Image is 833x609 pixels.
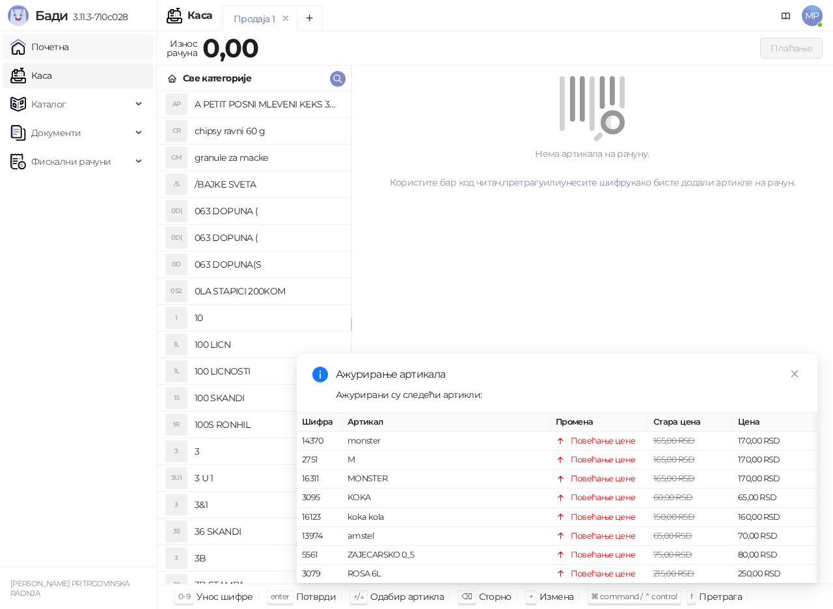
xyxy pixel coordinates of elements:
div: 3 [166,441,187,462]
div: 1R [166,414,187,435]
td: 16123 [297,508,342,527]
div: 0D [166,254,187,275]
div: Нема артикала на рачуну. Користите бар код читач, или како бисте додали артикле на рачун. [367,147,817,190]
div: 1L [166,334,187,355]
td: 5561 [297,546,342,565]
div: Измена [539,588,573,605]
div: 3 [166,548,187,569]
h4: 100 SKANDI [195,388,340,408]
div: 1S [166,388,187,408]
h4: 3 U 1 [195,468,340,489]
span: 165,00 RSD [653,436,695,446]
td: ZAJECARSKO 0_5 [342,546,551,565]
div: Ажурирани су следећи артикли: [336,388,802,402]
div: Повећање цене [571,453,636,466]
a: Каса [10,63,51,89]
span: 165,00 RSD [653,455,695,464]
span: Фискални рачуни [31,149,111,175]
div: 3S [166,574,187,595]
th: Промена [551,413,648,432]
span: ↑/↓ [353,591,364,601]
div: 3S [166,521,187,542]
td: 250,00 RSD [733,565,817,584]
div: Сторно [479,588,512,605]
div: Повећање цене [571,472,636,485]
td: 3079 [297,565,342,584]
h4: 063 DOPUNA(S [195,254,340,275]
h4: A PETIT POSNI MLEVENI KEKS 300G [195,94,340,115]
a: унесите шифру [561,177,631,188]
div: Потврди [296,588,336,605]
h4: chipsy ravni 60 g [195,120,340,141]
span: Каталог [31,91,66,117]
h4: granule za macke [195,147,340,168]
h4: 10 [195,307,340,328]
span: Документи [31,120,81,146]
th: Артикал [342,413,551,432]
div: GM [166,147,187,168]
span: 215,00 RSD [653,569,694,578]
span: MP [802,5,823,26]
td: 14370 [297,432,342,451]
h4: 3 [195,441,340,462]
span: enter [271,591,290,601]
th: Шифра [297,413,342,432]
td: 170,00 RSD [733,432,817,451]
td: 65,00 RSD [733,489,817,507]
td: 16311 [297,470,342,489]
span: 0-9 [178,591,190,601]
h4: 063 DOPUNA ( [195,201,340,221]
div: Ажурирање артикала [336,367,802,382]
td: koka kola [342,508,551,527]
h4: /BAJKE SVETA [195,174,340,195]
td: 170,00 RSD [733,451,817,470]
a: Почетна [10,34,69,60]
th: Цена [733,413,817,432]
div: Каса [187,10,212,21]
div: 0S2 [166,281,187,302]
td: M [342,451,551,470]
a: Документација [776,5,797,26]
td: 13974 [297,527,342,546]
span: 150,00 RSD [653,512,695,522]
td: 160,00 RSD [733,508,817,527]
button: remove [277,13,294,24]
a: Close [787,367,802,381]
div: CR [166,120,187,141]
h4: 100 LICN [195,334,340,355]
span: 165,00 RSD [653,474,695,483]
th: Стара цена [648,413,733,432]
div: Повећање цене [571,434,636,447]
div: Повећање цене [571,530,636,543]
h4: 100 LICNOSTI [195,361,340,382]
span: 65,00 RSD [653,531,692,541]
div: Повећање цене [571,511,636,524]
div: Повећање цене [571,548,636,561]
div: 3U1 [166,468,187,489]
a: претрагу [502,177,543,188]
span: Бади [35,8,68,23]
td: 2751 [297,451,342,470]
div: Повећање цене [571,567,636,580]
div: grid [157,91,351,584]
div: 0D( [166,227,187,248]
span: ⌫ [461,591,472,601]
h4: 063 DOPUNA ( [195,227,340,248]
h4: 3B [195,548,340,569]
button: Add tab [297,5,323,31]
h4: 36 SKANDI [195,521,340,542]
td: 70,00 RSD [733,527,817,546]
span: 60,00 RSD [653,492,692,502]
img: Logo [8,5,29,26]
small: [PERSON_NAME] PR TRGOVINSKA RADNJA [10,579,130,598]
span: close [790,369,799,378]
span: 3.11.3-710c028 [68,11,128,23]
td: 170,00 RSD [733,470,817,489]
div: 0D( [166,201,187,221]
span: ⌘ command / ⌃ control [591,591,677,601]
div: 1L [166,361,187,382]
button: Плаћање [760,38,823,59]
div: Одабир артикла [370,588,444,605]
strong: 0,00 [202,32,258,64]
td: 3095 [297,489,342,507]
